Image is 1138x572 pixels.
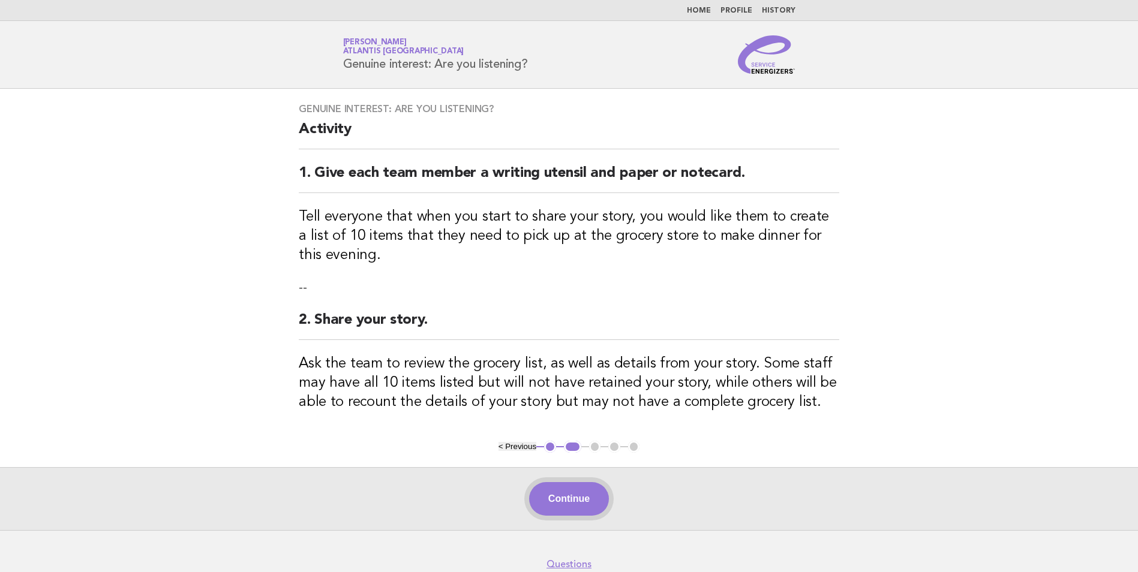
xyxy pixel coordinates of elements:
h3: Tell everyone that when you start to share your story, you would like them to create a list of 10... [299,207,839,265]
a: Home [687,7,711,14]
h3: Genuine interest: Are you listening? [299,103,839,115]
a: Questions [547,558,591,570]
a: [PERSON_NAME]Atlantis [GEOGRAPHIC_DATA] [343,38,464,55]
h1: Genuine interest: Are you listening? [343,39,528,70]
button: Continue [529,482,609,516]
a: Profile [720,7,752,14]
button: 1 [544,441,556,453]
button: < Previous [499,442,536,451]
p: -- [299,279,839,296]
h2: 2. Share your story. [299,311,839,340]
h2: 1. Give each team member a writing utensil and paper or notecard. [299,164,839,193]
img: Service Energizers [738,35,795,74]
h3: Ask the team to review the grocery list, as well as details from your story. Some staff may have ... [299,354,839,412]
span: Atlantis [GEOGRAPHIC_DATA] [343,48,464,56]
a: History [762,7,795,14]
h2: Activity [299,120,839,149]
button: 2 [564,441,581,453]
